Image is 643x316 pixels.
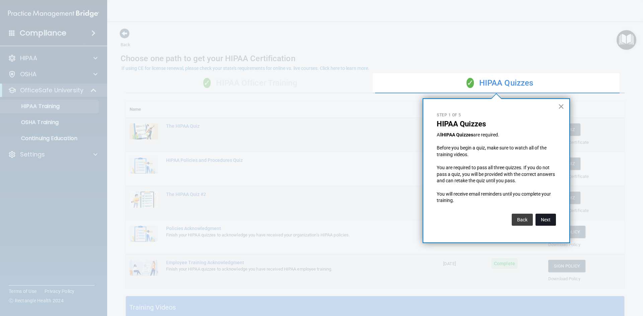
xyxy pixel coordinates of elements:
strong: HIPAA Quizzes [442,132,473,137]
p: You will receive email reminders until you complete your training. [437,191,556,204]
span: are required. [473,132,499,137]
p: Before you begin a quiz, make sure to watch all of the training videos. [437,145,556,158]
button: Close [558,101,564,112]
span: ✓ [467,78,474,88]
div: HIPAA Quizzes [375,73,625,93]
p: HIPAA Quizzes [437,120,556,128]
p: Step 1 of 5 [437,112,556,118]
button: Back [512,214,533,226]
button: Next [535,214,556,226]
p: You are required to pass all three quizzes. If you do not pass a quiz, you will be provided with ... [437,165,556,184]
span: All [437,132,442,137]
